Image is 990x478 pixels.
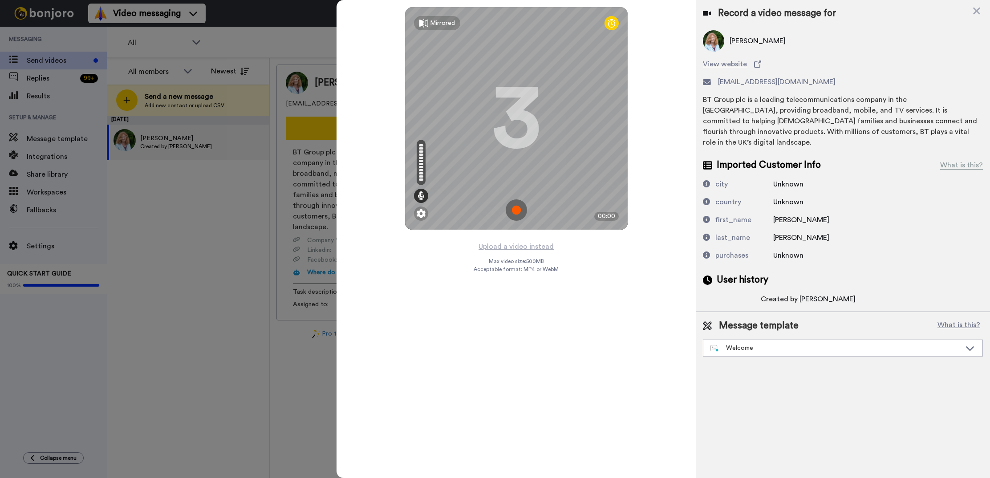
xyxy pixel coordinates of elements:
span: Unknown [773,252,803,259]
div: BT Group plc is a leading telecommunications company in the [GEOGRAPHIC_DATA], providing broadban... [703,94,983,148]
span: Imported Customer Info [717,158,821,172]
div: last_name [715,232,750,243]
img: ic_gear.svg [417,209,426,218]
div: first_name [715,215,751,225]
div: Welcome [710,344,961,352]
div: purchases [715,250,748,261]
span: [PERSON_NAME] [773,234,829,241]
div: What is this? [940,160,983,170]
div: city [715,179,728,190]
span: User history [717,273,768,287]
span: View website [703,59,747,69]
span: Max video size: 500 MB [489,258,544,265]
span: Unknown [773,181,803,188]
img: ic_record_start.svg [506,199,527,221]
span: [PERSON_NAME] [773,216,829,223]
span: Acceptable format: MP4 or WebM [474,266,559,273]
span: [EMAIL_ADDRESS][DOMAIN_NAME] [718,77,836,87]
div: 3 [492,85,541,152]
div: country [715,197,741,207]
img: nextgen-template.svg [710,345,719,352]
span: Message template [719,319,799,332]
button: What is this? [935,319,983,332]
div: 00:00 [594,212,619,221]
span: Unknown [773,198,803,206]
div: Created by [PERSON_NAME] [761,294,856,304]
a: View website [703,59,983,69]
button: Upload a video instead [476,241,556,252]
